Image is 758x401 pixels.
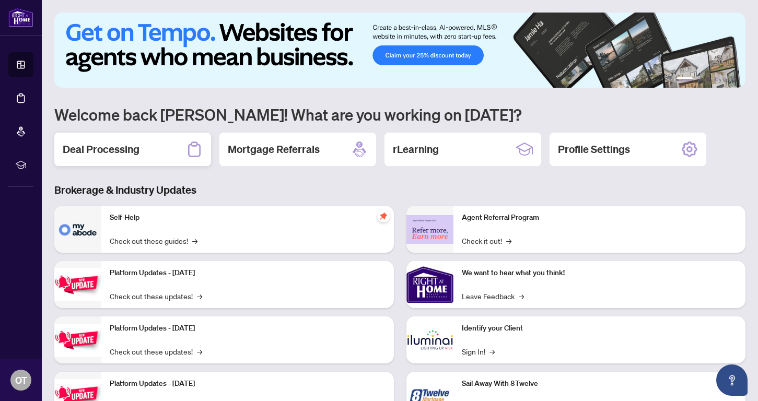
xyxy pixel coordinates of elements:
[63,142,139,157] h2: Deal Processing
[714,77,718,81] button: 4
[110,378,386,390] p: Platform Updates - [DATE]
[393,142,439,157] h2: rLearning
[489,346,495,357] span: →
[54,183,745,197] h3: Brokerage & Industry Updates
[54,324,101,357] img: Platform Updates - July 8, 2025
[54,104,745,124] h1: Welcome back [PERSON_NAME]! What are you working on [DATE]?
[406,215,453,244] img: Agent Referral Program
[462,323,738,334] p: Identify your Client
[192,235,197,246] span: →
[110,290,202,302] a: Check out these updates!→
[110,323,386,334] p: Platform Updates - [DATE]
[54,13,745,88] img: Slide 0
[731,77,735,81] button: 6
[558,142,630,157] h2: Profile Settings
[377,210,390,222] span: pushpin
[677,77,693,81] button: 1
[462,235,511,246] a: Check it out!→
[406,316,453,363] img: Identify your Client
[716,364,748,396] button: Open asap
[110,212,386,223] p: Self-Help
[722,77,727,81] button: 5
[706,77,710,81] button: 3
[110,235,197,246] a: Check out these guides!→
[8,8,33,27] img: logo
[406,261,453,308] img: We want to hear what you think!
[15,373,27,387] span: OT
[228,142,320,157] h2: Mortgage Referrals
[697,77,702,81] button: 2
[110,346,202,357] a: Check out these updates!→
[519,290,524,302] span: →
[462,346,495,357] a: Sign In!→
[54,268,101,301] img: Platform Updates - July 21, 2025
[197,290,202,302] span: →
[506,235,511,246] span: →
[462,290,524,302] a: Leave Feedback→
[197,346,202,357] span: →
[54,206,101,253] img: Self-Help
[462,267,738,279] p: We want to hear what you think!
[462,378,738,390] p: Sail Away With 8Twelve
[462,212,738,223] p: Agent Referral Program
[110,267,386,279] p: Platform Updates - [DATE]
